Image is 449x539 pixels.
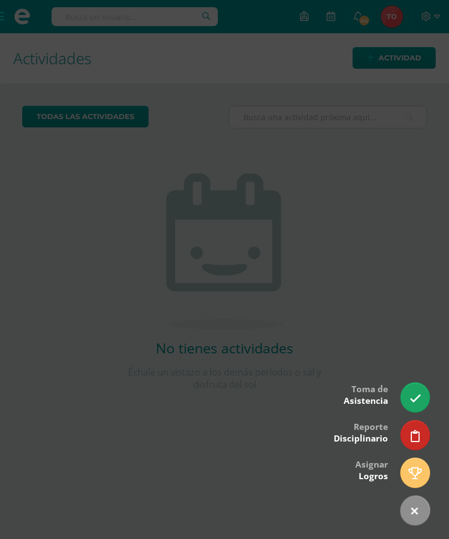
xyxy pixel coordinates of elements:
span: Asistencia [344,395,388,407]
div: Reporte [334,414,388,450]
span: Logros [359,470,388,482]
div: Toma de [344,376,388,412]
span: Disciplinario [334,433,388,444]
div: Asignar [355,451,388,487]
